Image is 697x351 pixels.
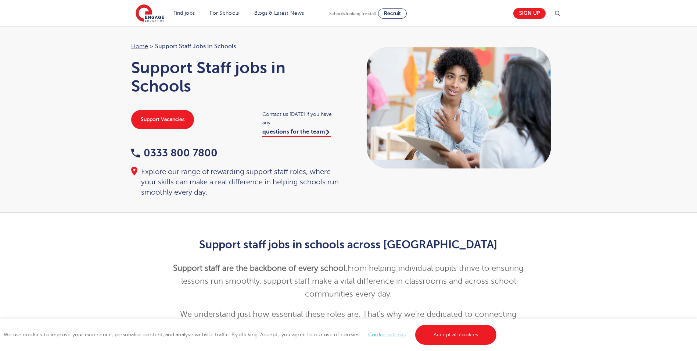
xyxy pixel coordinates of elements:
span: Schools looking for staff [329,11,377,16]
div: Explore our range of rewarding support staff roles, where your skills can make a real difference ... [131,167,341,198]
a: Recruit [378,8,407,19]
span: We use cookies to improve your experience, personalise content, and analyse website traffic. By c... [4,332,498,337]
h1: Support Staff jobs in Schools [131,58,341,95]
p: We understand just how essential these roles are. That’s why we’re dedicated to connecting talent... [168,308,529,347]
strong: Support staff jobs in schools across [GEOGRAPHIC_DATA] [199,238,497,251]
strong: Support staff are the backbone of every school. [173,264,347,273]
a: 0333 800 7800 [131,147,218,159]
a: For Schools [210,10,239,16]
a: Accept all cookies [415,325,497,345]
a: Blogs & Latest News [254,10,304,16]
img: Engage Education [136,4,164,23]
a: Sign up [513,8,546,19]
span: Recruit [384,11,401,16]
a: Support Vacancies [131,110,194,129]
a: questions for the team [262,128,331,137]
nav: breadcrumb [131,42,341,51]
span: > [150,43,153,50]
a: Cookie settings [368,332,406,337]
a: Find jobs [173,10,195,16]
span: Contact us [DATE] if you have any [262,110,341,127]
span: Support Staff jobs in Schools [155,42,236,51]
p: From helping individual pupils thrive to ensuring lessons run smoothly, support staff make a vita... [168,262,529,301]
a: Home [131,43,148,50]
